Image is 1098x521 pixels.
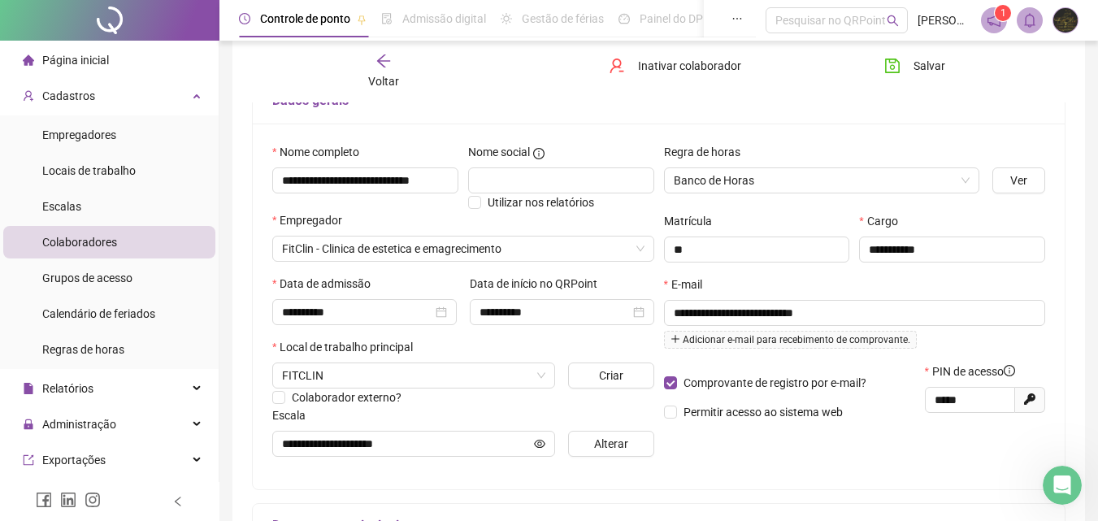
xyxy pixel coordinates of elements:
span: Regras de horas [42,343,124,356]
span: Utilizar nos relatórios [488,196,594,209]
span: Nome social [468,143,530,161]
span: linkedin [60,492,76,508]
span: bell [1022,13,1037,28]
button: Ver [992,167,1045,193]
span: pushpin [357,15,367,24]
label: Data de início no QRPoint [470,275,608,293]
sup: 1 [995,5,1011,21]
span: info-circle [1004,365,1015,376]
label: Regra de horas [664,143,751,161]
span: home [23,54,34,66]
label: E-mail [664,276,713,293]
span: Exportações [42,454,106,467]
span: Comprovante de registro por e-mail? [684,376,866,389]
span: Banco de Horas [674,168,970,193]
span: dashboard [618,13,630,24]
label: Escala [272,406,316,424]
span: clock-circle [239,13,250,24]
span: user-add [23,90,34,102]
label: Data de admissão [272,275,381,293]
label: Local de trabalho principal [272,338,423,356]
span: Locais de trabalho [42,164,136,177]
span: 1 [1000,7,1006,19]
button: Alterar [568,431,653,457]
span: plus [671,334,680,344]
span: Grupos de acesso [42,271,132,284]
span: FitClin - Clinica de estetica e emagrecimento [282,237,644,261]
span: arrow-left [375,53,392,69]
span: Relatórios [42,382,93,395]
span: Empregadores [42,128,116,141]
span: info-circle [533,148,545,159]
span: Página inicial [42,54,109,67]
span: Escalas [42,200,81,213]
span: Colaboradores [42,236,117,249]
span: sun [501,13,512,24]
span: export [23,454,34,466]
span: Alterar [594,435,628,453]
span: Cadastros [42,89,95,102]
label: Nome completo [272,143,370,161]
span: Criar [599,367,623,384]
span: Adicionar e-mail para recebimento de comprovante. [664,331,917,349]
span: eye [534,438,545,449]
span: [PERSON_NAME] [918,11,971,29]
span: FELIPE REISER 100 - ITAJAI-SC [282,363,545,388]
span: Calendário de feriados [42,307,155,320]
span: left [172,496,184,507]
span: notification [987,13,1001,28]
span: Ver [1010,171,1027,189]
span: Inativar colaborador [638,57,741,75]
span: ellipsis [731,13,743,24]
label: Matrícula [664,212,723,230]
span: Administração [42,418,116,431]
span: lock [23,419,34,430]
span: Voltar [368,75,399,88]
img: 34832 [1053,8,1078,33]
button: Criar [568,363,653,389]
span: Admissão digital [402,12,486,25]
button: Inativar colaborador [597,53,753,79]
span: Gestão de férias [522,12,604,25]
label: Empregador [272,211,353,229]
span: Painel do DP [640,12,703,25]
button: Salvar [872,53,957,79]
span: file-done [381,13,393,24]
span: Permitir acesso ao sistema web [684,406,843,419]
span: Salvar [914,57,945,75]
span: save [884,58,901,74]
span: instagram [85,492,101,508]
iframe: Intercom live chat [1043,466,1082,505]
span: Colaborador externo? [292,391,401,404]
span: facebook [36,492,52,508]
span: PIN de acesso [932,363,1015,380]
span: file [23,383,34,394]
span: search [887,15,899,27]
span: Controle de ponto [260,12,350,25]
span: user-delete [609,58,625,74]
label: Cargo [859,212,908,230]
